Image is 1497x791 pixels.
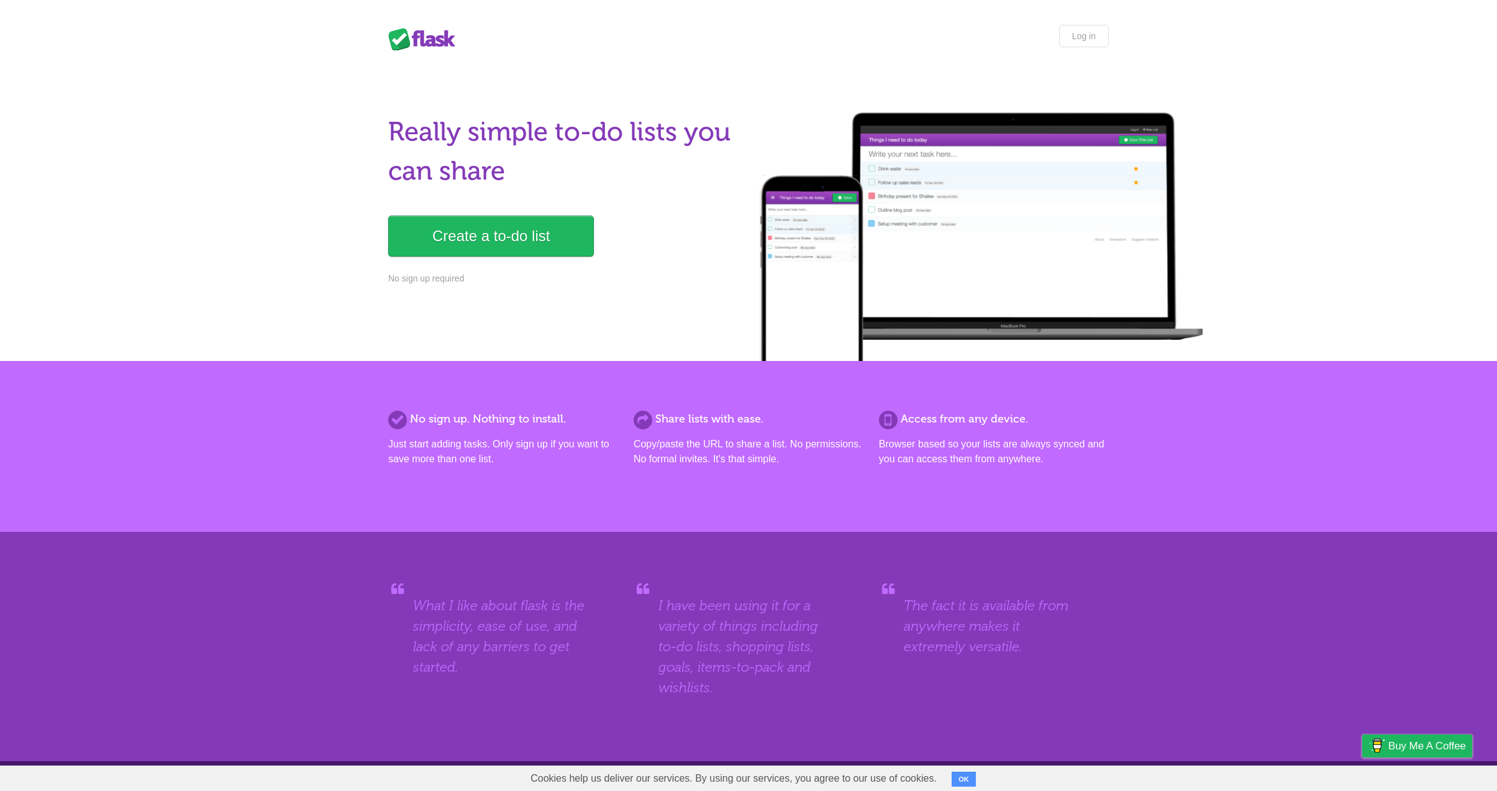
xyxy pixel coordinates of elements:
[879,437,1109,467] p: Browser based so your lists are always synced and you can access them from anywhere.
[952,772,976,787] button: OK
[388,28,463,50] div: Flask Lists
[1362,734,1472,757] a: Buy me a coffee
[388,437,618,467] p: Just start adding tasks. Only sign up if you want to save more than one list.
[1059,25,1109,47] a: Log in
[658,595,839,698] blockquote: I have been using it for a variety of things including to-do lists, shopping lists, goals, items-...
[413,595,593,677] blockquote: What I like about flask is the simplicity, ease of use, and lack of any barriers to get started.
[388,216,594,257] a: Create a to-do list
[634,411,863,428] h2: Share lists with ease.
[904,595,1084,657] blockquote: The fact it is available from anywhere makes it extremely versatile.
[634,437,863,467] p: Copy/paste the URL to share a list. No permissions. No formal invites. It's that simple.
[879,411,1109,428] h2: Access from any device.
[388,112,741,191] h1: Really simple to-do lists you can share
[518,766,949,791] span: Cookies help us deliver our services. By using our services, you agree to our use of cookies.
[388,272,741,285] p: No sign up required
[1388,735,1466,757] span: Buy me a coffee
[1368,735,1385,756] img: Buy me a coffee
[388,411,618,428] h2: No sign up. Nothing to install.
